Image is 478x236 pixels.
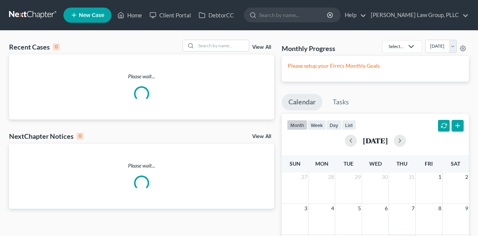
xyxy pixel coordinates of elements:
span: 8 [438,204,442,213]
span: 5 [357,204,362,213]
span: 2 [464,172,469,182]
span: 4 [330,204,335,213]
span: Sat [451,160,460,167]
span: 9 [464,204,469,213]
span: 1 [438,172,442,182]
a: [PERSON_NAME] Law Group, PLLC [367,8,469,22]
a: Calendar [282,94,322,110]
p: Please wait... [9,162,274,169]
span: 29 [354,172,362,182]
p: Please wait... [9,73,274,80]
span: Tue [344,160,353,167]
button: week [307,120,326,130]
button: month [287,120,307,130]
span: Wed [369,160,382,167]
span: 28 [327,172,335,182]
span: 27 [301,172,308,182]
span: New Case [79,12,104,18]
span: 3 [304,204,308,213]
h3: Monthly Progress [282,44,335,53]
div: 0 [53,43,60,50]
a: View All [252,45,271,50]
a: Help [341,8,366,22]
div: 0 [77,133,83,140]
div: Select... [389,43,404,50]
div: Recent Cases [9,42,60,51]
a: DebtorCC [195,8,237,22]
div: NextChapter Notices [9,132,83,141]
a: Client Portal [146,8,195,22]
a: Home [114,8,146,22]
a: Tasks [326,94,356,110]
p: Please setup your Firm's Monthly Goals [288,62,463,70]
span: Sun [290,160,301,167]
span: 30 [381,172,389,182]
input: Search by name... [259,8,328,22]
button: list [342,120,356,130]
span: 6 [384,204,389,213]
span: Thu [396,160,407,167]
span: Mon [315,160,328,167]
button: day [326,120,342,130]
span: Fri [425,160,433,167]
a: View All [252,134,271,139]
span: 31 [408,172,415,182]
span: 7 [411,204,415,213]
h2: [DATE] [363,137,388,144]
input: Search by name... [196,40,249,51]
